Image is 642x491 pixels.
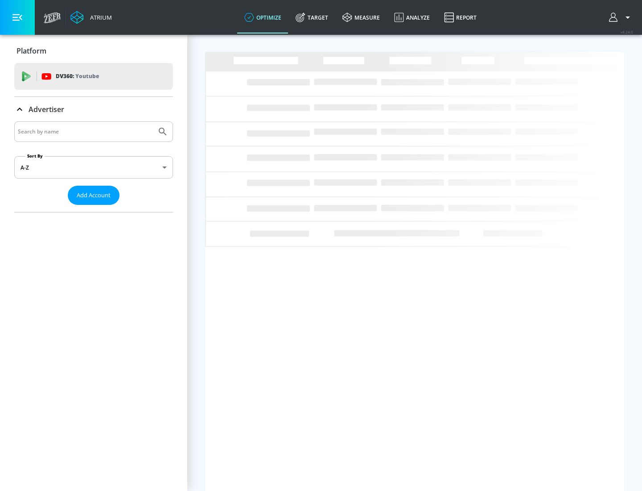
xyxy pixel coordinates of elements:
[86,13,112,21] div: Atrium
[25,153,45,159] label: Sort By
[29,104,64,114] p: Advertiser
[77,190,111,200] span: Add Account
[288,1,335,33] a: Target
[14,38,173,63] div: Platform
[18,126,153,137] input: Search by name
[387,1,437,33] a: Analyze
[16,46,46,56] p: Platform
[75,71,99,81] p: Youtube
[237,1,288,33] a: optimize
[335,1,387,33] a: measure
[68,186,119,205] button: Add Account
[14,156,173,179] div: A-Z
[14,63,173,90] div: DV360: Youtube
[70,11,112,24] a: Atrium
[14,205,173,212] nav: list of Advertiser
[14,97,173,122] div: Advertiser
[56,71,99,81] p: DV360:
[14,121,173,212] div: Advertiser
[621,29,633,34] span: v 4.24.0
[437,1,484,33] a: Report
